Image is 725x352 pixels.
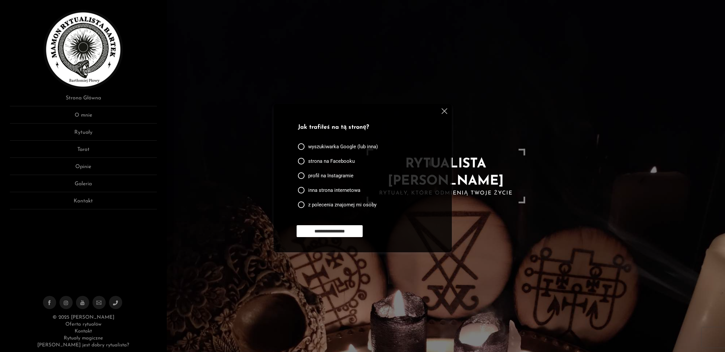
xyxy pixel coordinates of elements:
[308,143,378,150] span: wyszukiwarka Google (lub inna)
[65,322,101,327] a: Oferta rytuałów
[308,172,353,179] span: profil na Instagramie
[10,94,157,106] a: Strona Główna
[308,158,355,164] span: strona na Facebooku
[10,180,157,192] a: Galeria
[10,111,157,123] a: O mnie
[308,187,360,194] span: inna strona internetowa
[37,343,129,348] a: [PERSON_NAME] jest dobry rytualista?
[308,201,377,208] span: z polecenia znajomej mi osoby
[75,329,92,334] a: Kontakt
[10,197,157,209] a: Kontakt
[44,10,123,89] img: Rytualista Bartek
[10,128,157,141] a: Rytuały
[298,123,425,132] p: Jak trafiłeś na tą stronę?
[10,163,157,175] a: Opinie
[442,108,447,114] img: cross.svg
[64,336,103,341] a: Rytuały magiczne
[10,146,157,158] a: Tarot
